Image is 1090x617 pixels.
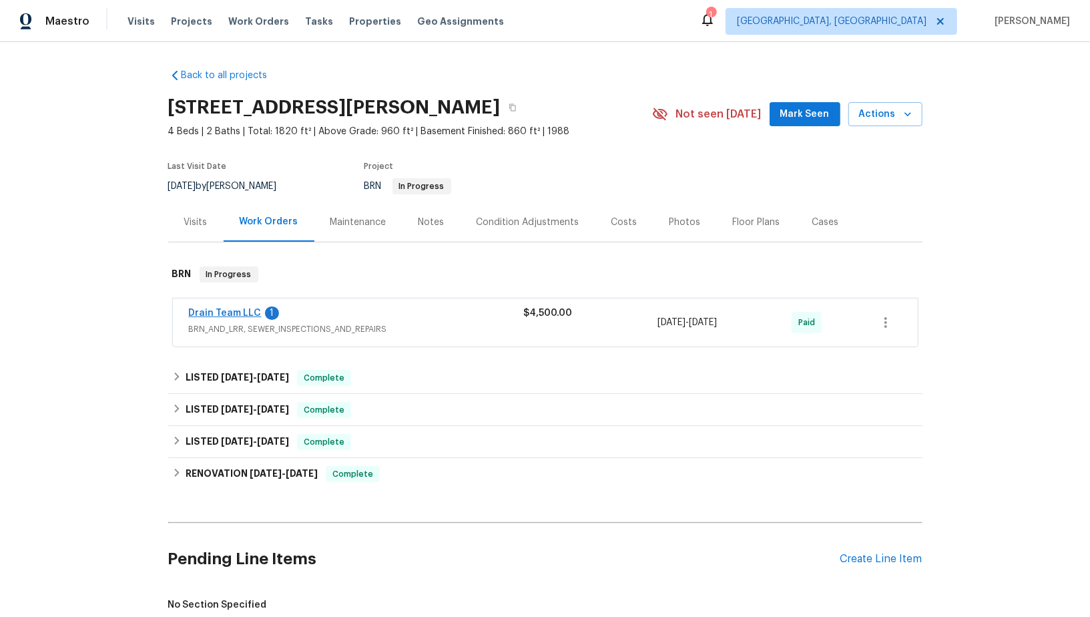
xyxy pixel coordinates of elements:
[364,182,451,191] span: BRN
[770,102,840,127] button: Mark Seen
[657,318,686,327] span: [DATE]
[168,394,922,426] div: LISTED [DATE]-[DATE]Complete
[349,15,401,28] span: Properties
[168,162,227,170] span: Last Visit Date
[611,216,637,229] div: Costs
[250,469,282,478] span: [DATE]
[168,598,922,612] span: No Section Specified
[168,426,922,458] div: LISTED [DATE]-[DATE]Complete
[669,216,701,229] div: Photos
[737,15,926,28] span: [GEOGRAPHIC_DATA], [GEOGRAPHIC_DATA]
[171,15,212,28] span: Projects
[364,162,394,170] span: Project
[419,216,445,229] div: Notes
[184,216,208,229] div: Visits
[733,216,780,229] div: Floor Plans
[417,15,504,28] span: Geo Assignments
[168,69,296,82] a: Back to all projects
[305,17,333,26] span: Tasks
[265,306,279,320] div: 1
[168,253,922,296] div: BRN In Progress
[394,182,450,190] span: In Progress
[168,362,922,394] div: LISTED [DATE]-[DATE]Complete
[689,318,717,327] span: [DATE]
[327,467,378,481] span: Complete
[221,373,289,382] span: -
[298,435,350,449] span: Complete
[186,402,289,418] h6: LISTED
[250,469,318,478] span: -
[221,437,289,446] span: -
[186,466,318,482] h6: RENOVATION
[186,370,289,386] h6: LISTED
[706,8,716,21] div: 1
[221,373,253,382] span: [DATE]
[186,434,289,450] h6: LISTED
[201,268,257,281] span: In Progress
[257,405,289,414] span: [DATE]
[840,553,922,566] div: Create Line Item
[189,308,262,318] a: Drain Team LLC
[168,101,501,114] h2: [STREET_ADDRESS][PERSON_NAME]
[257,373,289,382] span: [DATE]
[257,437,289,446] span: [DATE]
[168,178,293,194] div: by [PERSON_NAME]
[848,102,922,127] button: Actions
[168,125,652,138] span: 4 Beds | 2 Baths | Total: 1820 ft² | Above Grade: 960 ft² | Basement Finished: 860 ft² | 1988
[524,308,573,318] span: $4,500.00
[780,106,830,123] span: Mark Seen
[45,15,89,28] span: Maestro
[168,528,840,590] h2: Pending Line Items
[221,405,253,414] span: [DATE]
[189,323,524,336] span: BRN_AND_LRR, SEWER_INSPECTIONS_AND_REPAIRS
[477,216,579,229] div: Condition Adjustments
[330,216,386,229] div: Maintenance
[168,458,922,490] div: RENOVATION [DATE]-[DATE]Complete
[240,215,298,228] div: Work Orders
[501,95,525,120] button: Copy Address
[676,108,762,121] span: Not seen [DATE]
[221,405,289,414] span: -
[172,266,192,282] h6: BRN
[298,403,350,417] span: Complete
[798,316,820,329] span: Paid
[812,216,839,229] div: Cases
[228,15,289,28] span: Work Orders
[168,182,196,191] span: [DATE]
[298,371,350,385] span: Complete
[859,106,912,123] span: Actions
[989,15,1070,28] span: [PERSON_NAME]
[657,316,717,329] span: -
[221,437,253,446] span: [DATE]
[286,469,318,478] span: [DATE]
[127,15,155,28] span: Visits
